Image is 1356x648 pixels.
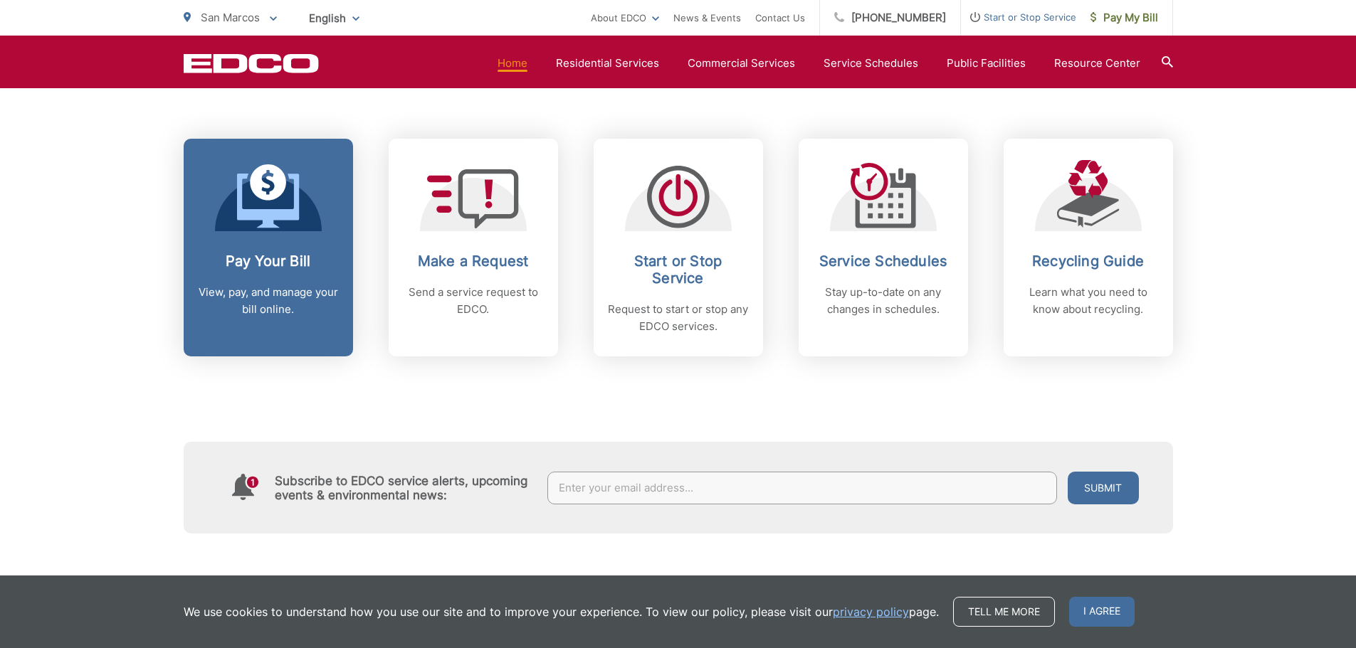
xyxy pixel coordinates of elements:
[403,253,544,270] h2: Make a Request
[608,301,749,335] p: Request to start or stop any EDCO services.
[608,253,749,287] h2: Start or Stop Service
[688,55,795,72] a: Commercial Services
[824,55,918,72] a: Service Schedules
[1018,253,1159,270] h2: Recycling Guide
[1004,139,1173,356] a: Recycling Guide Learn what you need to know about recycling.
[813,253,954,270] h2: Service Schedules
[1068,472,1139,504] button: Submit
[275,474,534,502] h4: Subscribe to EDCO service alerts, upcoming events & environmental news:
[298,6,370,31] span: English
[184,139,353,356] a: Pay Your Bill View, pay, and manage your bill online.
[1090,9,1158,26] span: Pay My Bill
[198,253,339,270] h2: Pay Your Bill
[833,603,909,620] a: privacy policy
[1054,55,1140,72] a: Resource Center
[403,284,544,318] p: Send a service request to EDCO.
[184,603,939,620] p: We use cookies to understand how you use our site and to improve your experience. To view our pol...
[1018,284,1159,318] p: Learn what you need to know about recycling.
[799,139,968,356] a: Service Schedules Stay up-to-date on any changes in schedules.
[547,472,1057,504] input: Enter your email address...
[389,139,558,356] a: Make a Request Send a service request to EDCO.
[556,55,659,72] a: Residential Services
[1069,597,1135,627] span: I agree
[953,597,1055,627] a: Tell me more
[813,284,954,318] p: Stay up-to-date on any changes in schedules.
[591,9,659,26] a: About EDCO
[947,55,1026,72] a: Public Facilities
[755,9,805,26] a: Contact Us
[201,11,260,24] span: San Marcos
[498,55,527,72] a: Home
[198,284,339,318] p: View, pay, and manage your bill online.
[673,9,741,26] a: News & Events
[184,53,319,73] a: EDCD logo. Return to the homepage.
